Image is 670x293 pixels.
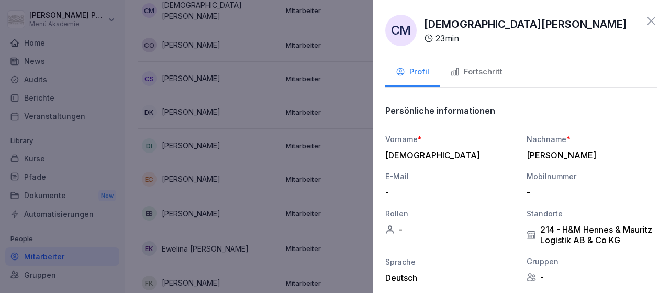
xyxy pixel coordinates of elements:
[385,273,516,283] div: Deutsch
[527,150,652,160] div: [PERSON_NAME]
[435,32,459,45] p: 23 min
[527,208,657,219] div: Standorte
[527,171,657,182] div: Mobilnummer
[396,66,429,78] div: Profil
[527,224,657,245] div: 214 - H&M Hennes & Mauritz Logistik AB & Co KG
[385,59,440,87] button: Profil
[385,134,516,145] div: Vorname
[450,66,502,78] div: Fortschritt
[527,134,657,145] div: Nachname
[385,105,495,116] p: Persönliche informationen
[385,224,516,235] div: -
[385,187,511,198] div: -
[385,256,516,267] div: Sprache
[385,150,511,160] div: [DEMOGRAPHIC_DATA]
[527,187,652,198] div: -
[527,256,657,267] div: Gruppen
[440,59,513,87] button: Fortschritt
[385,15,417,46] div: CM
[424,16,627,32] p: [DEMOGRAPHIC_DATA][PERSON_NAME]
[385,171,516,182] div: E-Mail
[527,272,657,283] div: -
[385,208,516,219] div: Rollen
